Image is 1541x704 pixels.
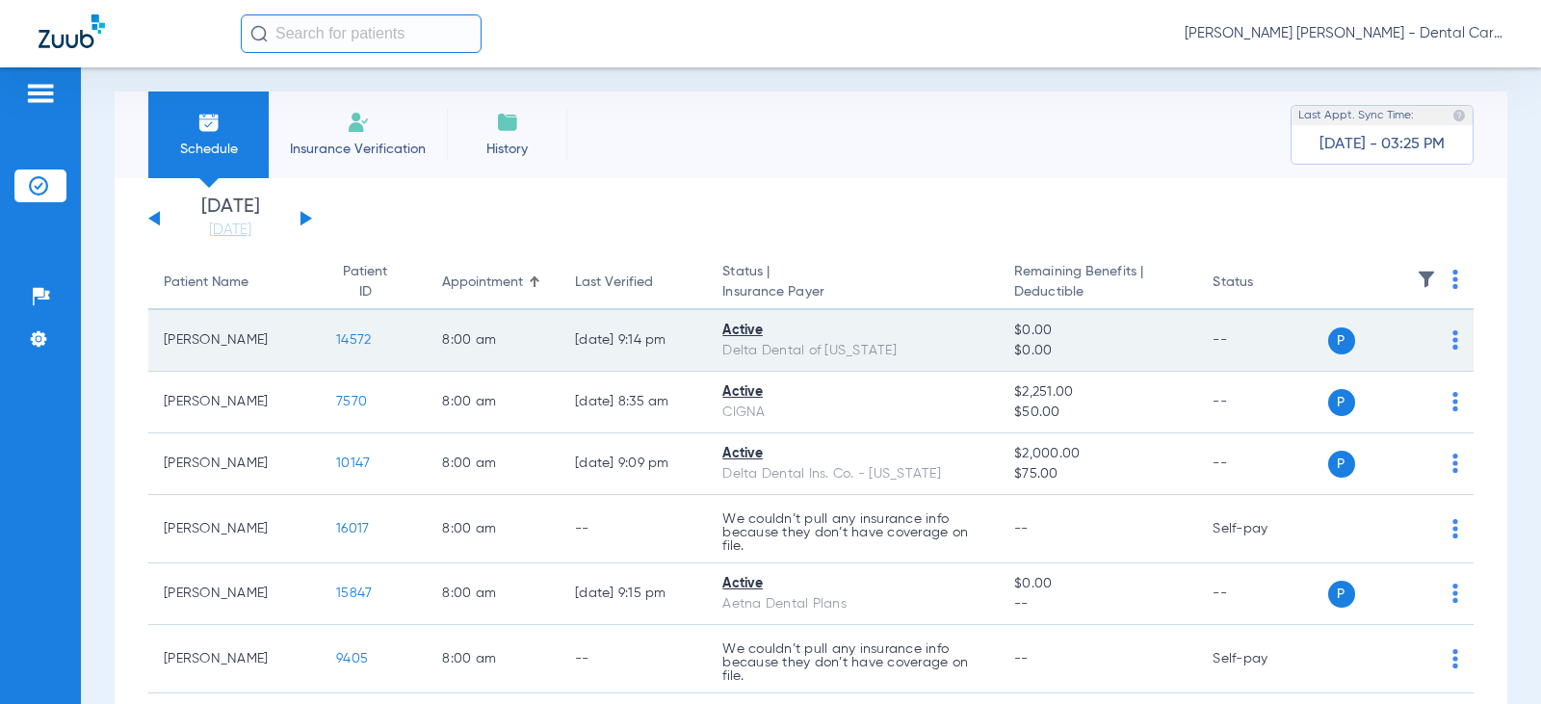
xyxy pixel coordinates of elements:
td: Self-pay [1197,625,1327,693]
a: [DATE] [172,221,288,240]
img: Schedule [197,111,221,134]
img: group-dot-blue.svg [1452,270,1458,289]
span: P [1328,389,1355,416]
span: P [1328,581,1355,608]
div: Appointment [442,273,544,293]
td: [PERSON_NAME] [148,310,321,372]
td: 8:00 AM [427,433,560,495]
span: Deductible [1014,282,1182,302]
td: -- [1197,433,1327,495]
img: Search Icon [250,25,268,42]
img: group-dot-blue.svg [1452,454,1458,473]
div: Last Verified [575,273,653,293]
td: [PERSON_NAME] [148,625,321,693]
img: History [496,111,519,134]
input: Search for patients [241,14,482,53]
th: Status [1197,256,1327,310]
div: Patient ID [336,262,411,302]
th: Remaining Benefits | [999,256,1197,310]
span: 9405 [336,652,368,665]
span: 7570 [336,395,367,408]
span: History [461,140,553,159]
span: P [1328,451,1355,478]
div: Delta Dental of [US_STATE] [722,341,983,361]
img: Manual Insurance Verification [347,111,370,134]
td: 8:00 AM [427,563,560,625]
td: -- [1197,310,1327,372]
td: Self-pay [1197,495,1327,563]
span: $50.00 [1014,403,1182,423]
td: 8:00 AM [427,625,560,693]
div: Patient Name [164,273,248,293]
div: Active [722,444,983,464]
div: Active [722,382,983,403]
td: 8:00 AM [427,310,560,372]
span: $0.00 [1014,321,1182,341]
img: last sync help info [1452,109,1466,122]
span: -- [1014,594,1182,614]
div: Active [722,321,983,341]
img: group-dot-blue.svg [1452,519,1458,538]
td: [PERSON_NAME] [148,495,321,563]
span: 15847 [336,587,372,600]
td: [PERSON_NAME] [148,372,321,433]
th: Status | [707,256,999,310]
p: We couldn’t pull any insurance info because they don’t have coverage on file. [722,642,983,683]
td: [DATE] 9:09 PM [560,433,707,495]
div: Active [722,574,983,594]
span: $75.00 [1014,464,1182,484]
td: [PERSON_NAME] [148,563,321,625]
div: Aetna Dental Plans [722,594,983,614]
img: filter.svg [1417,270,1436,289]
span: 10147 [336,456,370,470]
span: -- [1014,652,1029,665]
img: group-dot-blue.svg [1452,584,1458,603]
td: -- [560,625,707,693]
span: [PERSON_NAME] [PERSON_NAME] - Dental Care of [PERSON_NAME] [1185,24,1502,43]
td: [DATE] 8:35 AM [560,372,707,433]
span: Insurance Verification [283,140,432,159]
td: -- [1197,563,1327,625]
td: [DATE] 9:14 PM [560,310,707,372]
div: Delta Dental Ins. Co. - [US_STATE] [722,464,983,484]
div: Appointment [442,273,523,293]
span: 14572 [336,333,371,347]
img: group-dot-blue.svg [1452,392,1458,411]
span: 16017 [336,522,369,535]
td: 8:00 AM [427,372,560,433]
span: $0.00 [1014,574,1182,594]
img: hamburger-icon [25,82,56,105]
td: -- [1197,372,1327,433]
img: group-dot-blue.svg [1452,330,1458,350]
span: P [1328,327,1355,354]
div: Last Verified [575,273,692,293]
span: $2,000.00 [1014,444,1182,464]
img: Zuub Logo [39,14,105,48]
div: Patient ID [336,262,394,302]
p: We couldn’t pull any insurance info because they don’t have coverage on file. [722,512,983,553]
div: CIGNA [722,403,983,423]
span: Insurance Payer [722,282,983,302]
img: group-dot-blue.svg [1452,649,1458,668]
td: [PERSON_NAME] [148,433,321,495]
span: [DATE] - 03:25 PM [1319,135,1445,154]
span: $0.00 [1014,341,1182,361]
li: [DATE] [172,197,288,240]
span: -- [1014,522,1029,535]
td: 8:00 AM [427,495,560,563]
td: -- [560,495,707,563]
td: [DATE] 9:15 PM [560,563,707,625]
div: Patient Name [164,273,305,293]
span: $2,251.00 [1014,382,1182,403]
span: Last Appt. Sync Time: [1298,106,1414,125]
span: Schedule [163,140,254,159]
